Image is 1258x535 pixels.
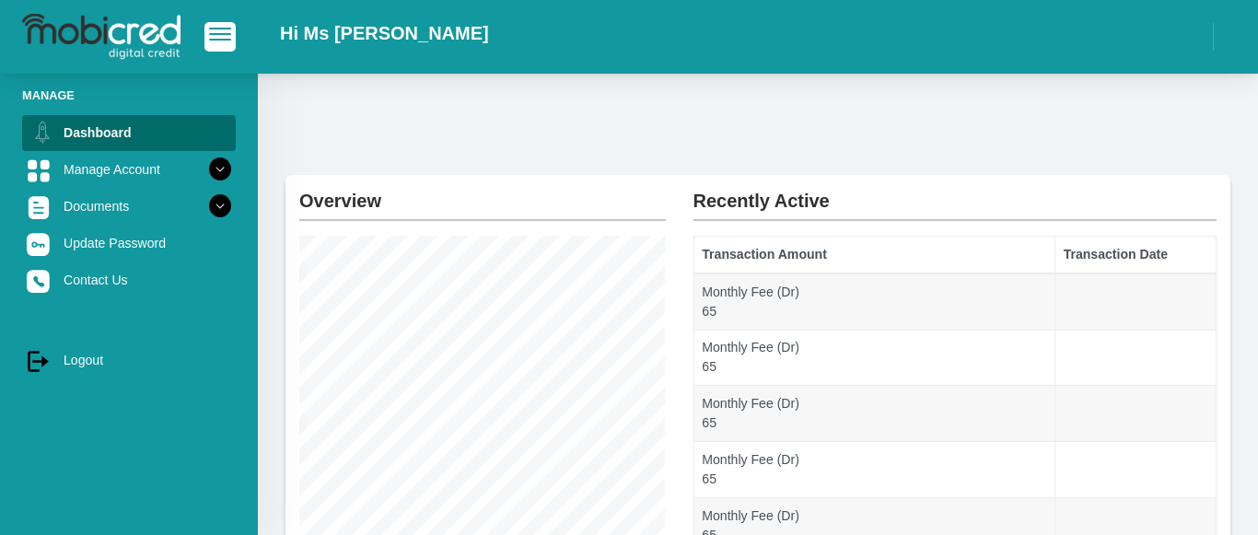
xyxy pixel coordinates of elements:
[693,273,1054,330] td: Monthly Fee (Dr) 65
[22,152,236,187] a: Manage Account
[22,189,236,224] a: Documents
[299,175,666,212] h2: Overview
[693,386,1054,442] td: Monthly Fee (Dr) 65
[280,22,489,44] h2: Hi Ms [PERSON_NAME]
[693,330,1054,386] td: Monthly Fee (Dr) 65
[22,115,236,150] a: Dashboard
[693,237,1054,273] th: Transaction Amount
[22,14,181,60] img: logo-mobicred.svg
[22,343,236,378] a: Logout
[1054,237,1216,273] th: Transaction Date
[22,87,236,104] li: Manage
[693,175,1217,212] h2: Recently Active
[22,262,236,297] a: Contact Us
[22,226,236,261] a: Update Password
[693,442,1054,498] td: Monthly Fee (Dr) 65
